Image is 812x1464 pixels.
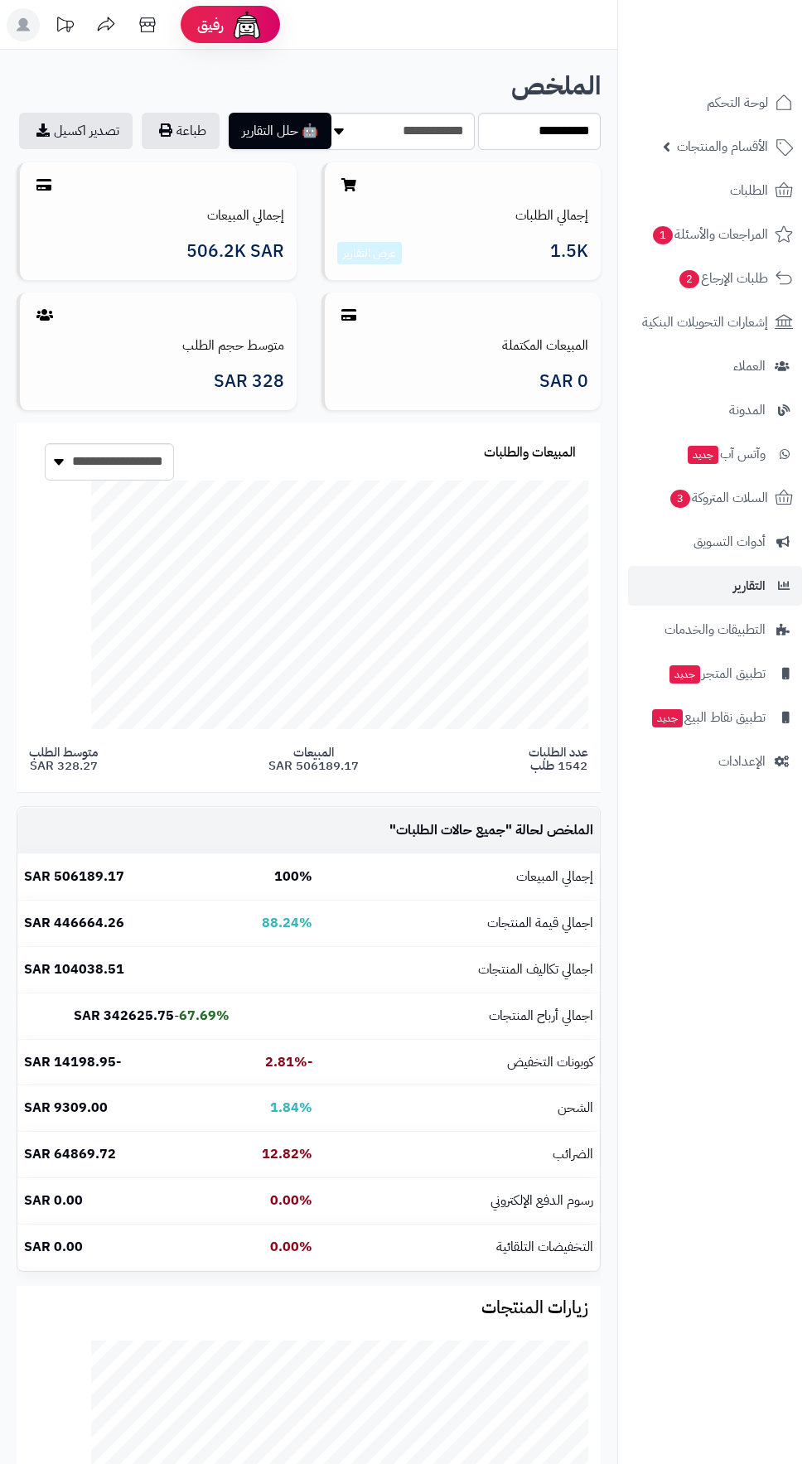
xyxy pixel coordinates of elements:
h3: زيارات المنتجات [29,1298,588,1317]
b: 446664.26 SAR [24,913,124,933]
b: 100% [274,867,312,887]
a: المبيعات المكتملة [502,336,588,355]
button: طباعة [142,113,220,149]
b: 104038.51 SAR [24,959,124,979]
td: اجمالي قيمة المنتجات [319,901,600,946]
span: إشعارات التحويلات البنكية [642,311,768,334]
a: متوسط حجم الطلب [182,336,284,355]
b: 12.82% [262,1144,312,1164]
td: اجمالي تكاليف المنتجات [319,947,600,993]
b: الملخص [511,66,601,105]
a: لوحة التحكم [628,83,802,123]
td: كوبونات التخفيض [319,1040,600,1085]
a: السلات المتروكة3 [628,478,802,518]
a: الطلبات [628,171,802,210]
a: عرض التقارير [343,244,396,262]
img: logo-2.png [699,38,796,73]
a: تحديثات المنصة [44,8,85,46]
a: التطبيقات والخدمات [628,610,802,650]
td: التخفيضات التلقائية [319,1225,600,1270]
span: جديد [652,709,683,727]
a: وآتس آبجديد [628,434,802,474]
a: إجمالي الطلبات [515,205,588,225]
a: تصدير اكسيل [19,113,133,149]
span: جديد [669,665,700,684]
a: إجمالي المبيعات [207,205,284,225]
span: أدوات التسويق [694,530,766,553]
span: تطبيق نقاط البيع [650,706,766,729]
span: التطبيقات والخدمات [665,618,766,641]
span: المبيعات 506189.17 SAR [268,746,359,773]
a: إشعارات التحويلات البنكية [628,302,802,342]
span: 1.5K [550,242,588,265]
span: التقارير [733,574,766,597]
span: وآتس آب [686,442,766,466]
b: 506189.17 SAR [24,867,124,887]
a: طلبات الإرجاع2 [628,258,802,298]
span: جميع حالات الطلبات [396,820,505,840]
td: اجمالي أرباح المنتجات [319,993,600,1039]
span: رفيق [197,15,224,35]
td: الضرائب [319,1132,600,1177]
span: تطبيق المتجر [668,662,766,685]
span: 506.2K SAR [186,242,284,261]
b: 0.00% [270,1191,312,1210]
a: الإعدادات [628,742,802,781]
a: تطبيق نقاط البيعجديد [628,698,802,737]
b: -2.81% [265,1052,312,1072]
b: 67.69% [179,1006,230,1026]
span: المدونة [729,399,766,422]
span: الأقسام والمنتجات [677,135,768,158]
td: الشحن [319,1085,600,1131]
b: 0.00 SAR [24,1191,83,1210]
span: جديد [688,446,718,464]
b: -14198.95 SAR [24,1052,121,1072]
span: المراجعات والأسئلة [651,223,768,246]
span: عدد الطلبات 1542 طلب [529,746,588,773]
a: التقارير [628,566,802,606]
span: السلات المتروكة [669,486,768,510]
a: المراجعات والأسئلة1 [628,215,802,254]
span: لوحة التحكم [707,91,768,114]
b: 0.00 SAR [24,1237,83,1257]
td: الملخص لحالة " " [319,808,600,853]
button: 🤖 حلل التقارير [229,113,331,149]
span: متوسط الطلب 328.27 SAR [29,746,98,773]
b: 88.24% [262,913,312,933]
a: العملاء [628,346,802,386]
span: الطلبات [730,179,768,202]
a: المدونة [628,390,802,430]
b: 342625.75 SAR [74,1006,174,1026]
span: 3 [670,490,691,509]
b: 64869.72 SAR [24,1144,116,1164]
h3: المبيعات والطلبات [484,446,576,461]
a: أدوات التسويق [628,522,802,562]
span: العملاء [733,355,766,378]
span: طلبات الإرجاع [678,267,768,290]
span: 0 SAR [539,372,588,391]
a: تطبيق المتجرجديد [628,654,802,693]
span: 2 [679,270,700,289]
td: - [17,993,236,1039]
td: رسوم الدفع الإلكتروني [319,1178,600,1224]
span: 1 [653,226,674,245]
b: 1.84% [270,1098,312,1118]
img: ai-face.png [230,8,263,41]
td: إجمالي المبيعات [319,854,600,900]
b: 0.00% [270,1237,312,1257]
b: 9309.00 SAR [24,1098,108,1118]
span: 328 SAR [214,372,284,391]
span: الإعدادات [718,750,766,773]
